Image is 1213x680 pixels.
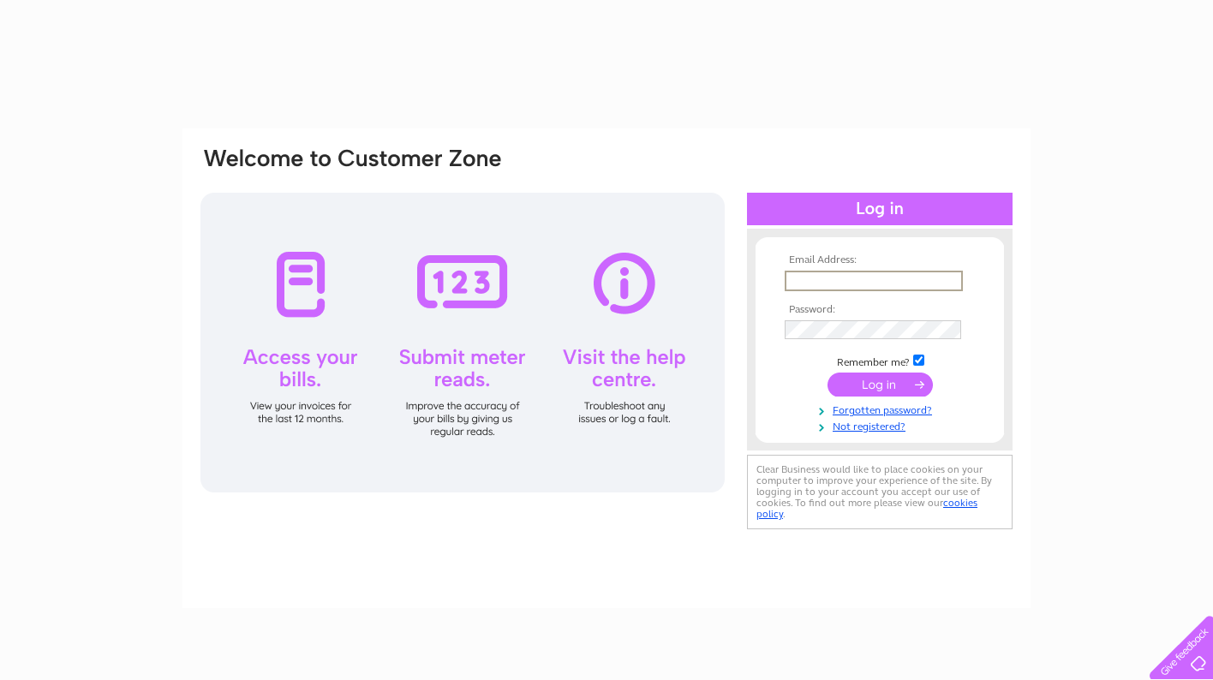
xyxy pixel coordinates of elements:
th: Email Address: [780,254,979,266]
a: Forgotten password? [785,401,979,417]
div: Clear Business would like to place cookies on your computer to improve your experience of the sit... [747,455,1013,529]
td: Remember me? [780,352,979,369]
a: cookies policy [756,497,977,520]
th: Password: [780,304,979,316]
input: Submit [828,373,933,397]
a: Not registered? [785,417,979,433]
